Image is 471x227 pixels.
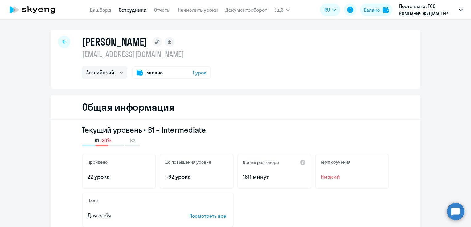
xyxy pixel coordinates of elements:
[82,101,174,113] h2: Общая информация
[243,160,279,165] h5: Время разговора
[82,36,147,48] h1: [PERSON_NAME]
[88,173,150,181] p: 22 урока
[88,159,108,165] h5: Пройдено
[88,212,170,220] p: Для себя
[82,125,389,135] h3: Текущий уровень • B1 – Intermediate
[324,6,330,14] span: RU
[399,2,457,17] p: Постоплата, ТОО КОМПАНИЯ ФУДМАСТЕР-ТРЭЙД
[396,2,466,17] button: Постоплата, ТОО КОМПАНИЯ ФУДМАСТЕР-ТРЭЙД
[178,7,218,13] a: Начислить уроки
[165,173,228,181] p: ~62 урока
[364,6,380,14] div: Баланс
[88,198,98,204] h5: Цели
[321,159,350,165] h5: Темп обучения
[100,137,111,144] span: -30%
[82,49,211,59] p: [EMAIL_ADDRESS][DOMAIN_NAME]
[274,6,284,14] span: Ещё
[321,173,383,181] span: Низкий
[119,7,147,13] a: Сотрудники
[193,69,207,76] span: 1 урок
[90,7,111,13] a: Дашборд
[225,7,267,13] a: Документооборот
[154,7,170,13] a: Отчеты
[360,4,392,16] button: Балансbalance
[95,137,99,144] span: B1
[274,4,290,16] button: Ещё
[320,4,340,16] button: RU
[165,159,211,165] h5: До повышения уровня
[243,173,306,181] p: 1811 минут
[146,69,163,76] span: Баланс
[189,212,228,220] p: Посмотреть все
[383,7,389,13] img: balance
[130,137,135,144] span: B2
